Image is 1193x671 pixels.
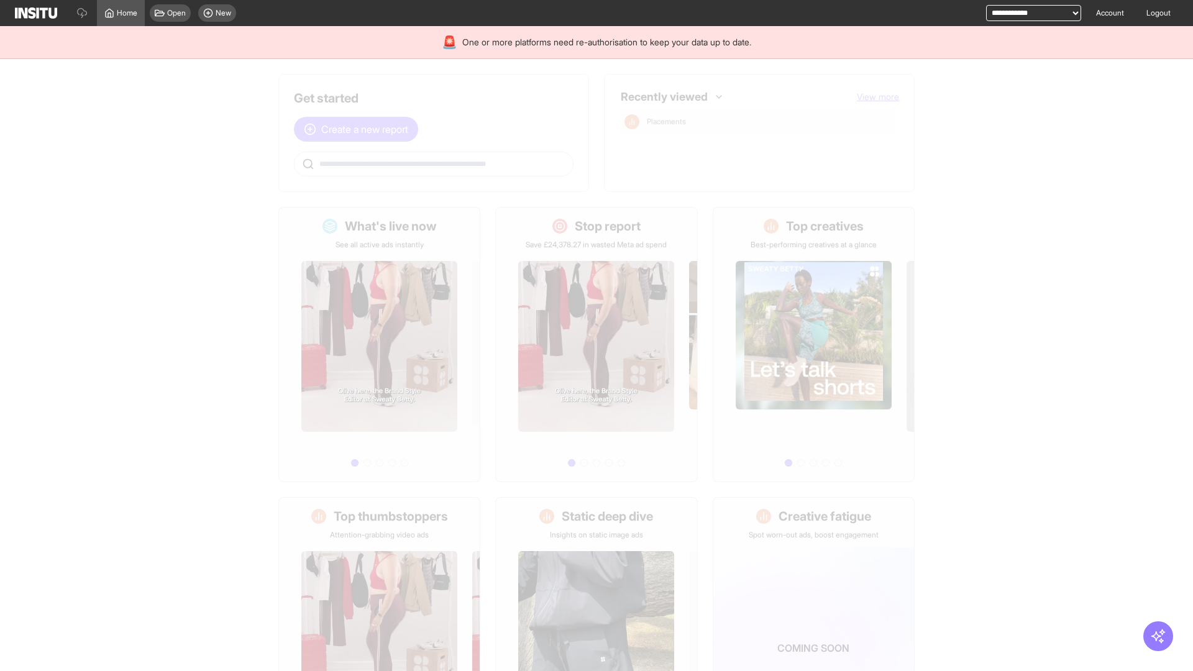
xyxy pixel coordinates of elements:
span: Home [117,8,137,18]
img: Logo [15,7,57,19]
div: 🚨 [442,34,457,51]
span: One or more platforms need re-authorisation to keep your data up to date. [462,36,751,48]
span: Open [167,8,186,18]
span: New [216,8,231,18]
